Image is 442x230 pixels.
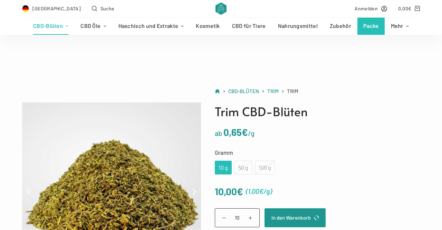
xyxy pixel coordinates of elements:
label: Gramm [215,148,420,157]
a: CBD für Tiere [226,18,272,35]
span: € [242,126,248,138]
h1: Trim CBD-Blüten [215,102,420,121]
a: CBD-Blüten [27,18,75,35]
a: Trim [267,87,279,96]
div: 10 g [219,163,228,172]
input: Produktmenge [215,208,260,227]
span: Trim [267,88,279,94]
bdi: 0,65 [223,126,248,138]
span: /g [263,187,270,195]
a: CBD-Blüten [228,87,259,96]
nav: Header-Menü [27,18,415,35]
a: Haschisch und Extrakte [112,18,190,35]
button: In den Warenkorb [265,208,326,227]
span: ( ) [246,186,272,197]
span: CBD-Blüten [228,88,259,94]
span: /g [248,129,254,137]
a: Anmelden [355,4,387,12]
a: Kosmetik [190,18,226,35]
bdi: 10,00 [215,186,243,197]
span: € [259,187,263,195]
span: Anmelden [355,4,377,12]
span: € [408,6,411,11]
a: Select Country [22,4,81,12]
span: Trim [287,87,298,96]
button: Open search form [92,4,114,12]
span: Suche [100,4,115,12]
span: ab [215,129,222,137]
img: CBD Alchemy [215,2,226,15]
a: Packs [357,18,385,35]
a: Zubehör [324,18,357,35]
span: € [237,186,243,197]
a: Nahrungsmittel [272,18,324,35]
bdi: 1,00 [248,187,263,195]
bdi: 0,00 [398,6,412,11]
span: [GEOGRAPHIC_DATA] [32,4,81,12]
a: Mehr [385,18,415,35]
a: Shopping cart [398,4,420,12]
img: DE Flag [22,5,29,12]
a: CBD Öle [75,18,112,35]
